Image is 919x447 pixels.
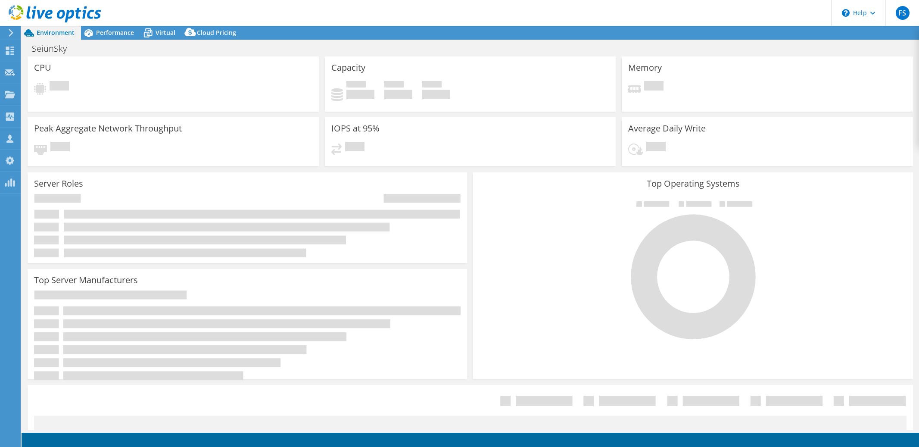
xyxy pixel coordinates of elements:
[28,44,80,53] h1: SeiunSky
[480,179,906,188] h3: Top Operating Systems
[422,81,442,90] span: Total
[345,142,364,153] span: Pending
[384,90,412,99] h4: 0 GiB
[346,81,366,90] span: Used
[197,28,236,37] span: Cloud Pricing
[628,63,662,72] h3: Memory
[50,142,70,153] span: Pending
[50,81,69,93] span: Pending
[644,81,664,93] span: Pending
[896,6,910,20] span: FS
[96,28,134,37] span: Performance
[422,90,450,99] h4: 0 GiB
[628,124,706,133] h3: Average Daily Write
[331,63,365,72] h3: Capacity
[34,275,138,285] h3: Top Server Manufacturers
[156,28,175,37] span: Virtual
[34,124,182,133] h3: Peak Aggregate Network Throughput
[37,28,75,37] span: Environment
[34,63,51,72] h3: CPU
[331,124,380,133] h3: IOPS at 95%
[842,9,850,17] svg: \n
[384,81,404,90] span: Free
[346,90,374,99] h4: 0 GiB
[646,142,666,153] span: Pending
[34,179,83,188] h3: Server Roles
